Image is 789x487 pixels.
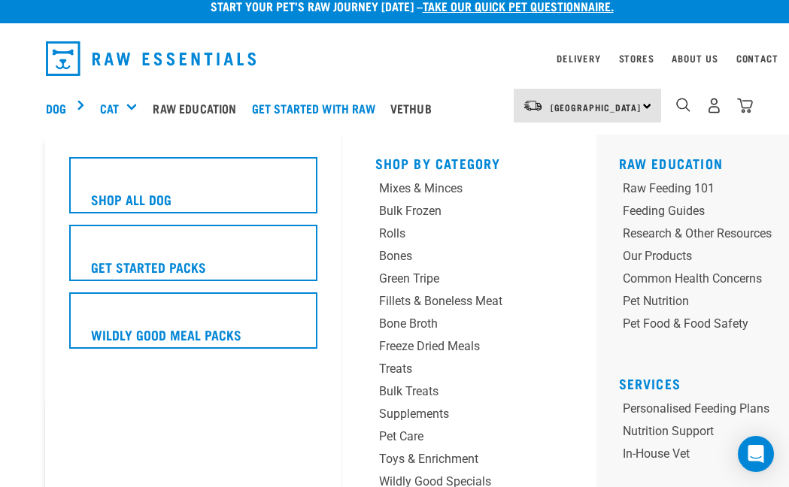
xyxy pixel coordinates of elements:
[248,78,387,138] a: Get started with Raw
[91,189,171,209] h5: Shop All Dog
[738,436,774,472] div: Open Intercom Messenger
[375,383,563,405] a: Bulk Treats
[551,104,642,110] span: [GEOGRAPHIC_DATA]
[375,405,563,428] a: Supplements
[423,2,614,9] a: take our quick pet questionnaire.
[623,292,772,310] div: Pet Nutrition
[387,78,443,138] a: Vethub
[375,315,563,337] a: Bone Broth
[375,225,563,247] a: Rolls
[379,383,527,401] div: Bulk Treats
[379,180,527,198] div: Mixes & Minces
[69,157,317,225] a: Shop All Dog
[379,315,527,333] div: Bone Broth
[375,360,563,383] a: Treats
[375,202,563,225] a: Bulk Frozen
[672,56,718,61] a: About Us
[375,428,563,450] a: Pet Care
[34,35,756,82] nav: dropdown navigation
[379,247,527,265] div: Bones
[623,180,772,198] div: Raw Feeding 101
[619,159,724,167] a: Raw Education
[375,292,563,315] a: Fillets & Boneless Meat
[91,257,206,277] h5: Get Started Packs
[46,41,256,76] img: Raw Essentials Logo
[623,225,772,243] div: Research & Other Resources
[375,270,563,292] a: Green Tripe
[100,99,119,117] a: Cat
[379,292,527,310] div: Fillets & Boneless Meat
[91,325,241,344] h5: Wildly Good Meal Packs
[623,247,772,265] div: Our Products
[379,225,527,243] div: Rolls
[523,99,543,113] img: van-moving.png
[379,360,527,378] div: Treats
[69,225,317,292] a: Get Started Packs
[557,56,600,61] a: Delivery
[706,98,722,113] img: user.png
[375,156,563,168] h5: Shop By Category
[379,405,527,423] div: Supplements
[737,98,753,113] img: home-icon@2x.png
[676,98,690,112] img: home-icon-1@2x.png
[69,292,317,360] a: Wildly Good Meal Packs
[379,270,527,288] div: Green Tripe
[375,180,563,202] a: Mixes & Minces
[379,337,527,355] div: Freeze Dried Meals
[375,247,563,270] a: Bones
[379,450,527,468] div: Toys & Enrichment
[623,202,772,220] div: Feeding Guides
[623,270,772,288] div: Common Health Concerns
[736,56,778,61] a: Contact
[379,428,527,446] div: Pet Care
[375,337,563,360] a: Freeze Dried Meals
[379,202,527,220] div: Bulk Frozen
[619,56,654,61] a: Stores
[149,78,247,138] a: Raw Education
[623,315,772,333] div: Pet Food & Food Safety
[375,450,563,473] a: Toys & Enrichment
[46,99,66,117] a: Dog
